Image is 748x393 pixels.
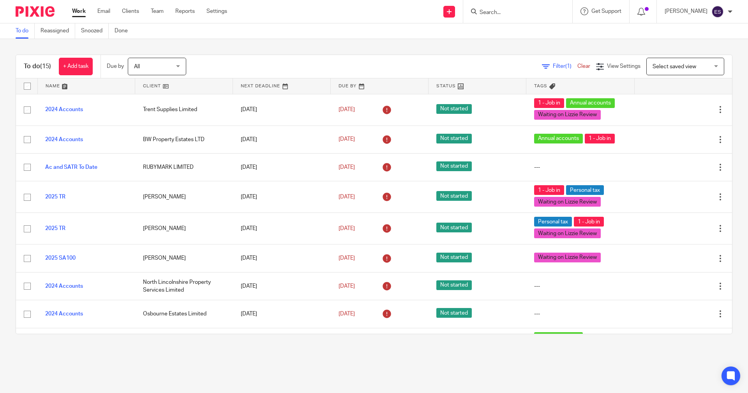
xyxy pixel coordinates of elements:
[135,328,233,359] td: Ultimate Property Holdings Limited
[97,7,110,15] a: Email
[653,64,696,69] span: Select saved view
[566,185,604,195] span: Personal tax
[339,137,355,142] span: [DATE]
[233,300,331,328] td: [DATE]
[534,310,626,318] div: ---
[436,161,472,171] span: Not started
[135,213,233,244] td: [PERSON_NAME]
[40,63,51,69] span: (15)
[59,58,93,75] a: + Add task
[45,137,83,142] a: 2024 Accounts
[534,163,626,171] div: ---
[233,94,331,126] td: [DATE]
[135,300,233,328] td: Osbourne Estates Limited
[233,126,331,153] td: [DATE]
[135,153,233,181] td: RUBYMARK LIMITED
[45,311,83,317] a: 2024 Accounts
[16,23,35,39] a: To do
[534,84,547,88] span: Tags
[436,134,472,143] span: Not started
[574,217,604,227] span: 1 - Job in
[135,272,233,300] td: North Lincolnshire Property Services Limited
[711,5,724,18] img: svg%3E
[45,194,65,200] a: 2025 TR
[436,104,472,114] span: Not started
[135,126,233,153] td: BW Property Estates LTD
[436,308,472,318] span: Not started
[339,283,355,289] span: [DATE]
[577,64,590,69] a: Clear
[534,134,583,143] span: Annual accounts
[339,255,355,261] span: [DATE]
[534,282,626,290] div: ---
[591,9,621,14] span: Get Support
[107,62,124,70] p: Due by
[135,244,233,272] td: [PERSON_NAME]
[479,9,549,16] input: Search
[534,228,601,238] span: Waiting on Lizzie Review
[436,280,472,290] span: Not started
[534,197,601,207] span: Waiting on Lizzie Review
[135,94,233,126] td: Trent Supplies Limited
[122,7,139,15] a: Clients
[134,64,140,69] span: All
[41,23,75,39] a: Reassigned
[233,328,331,359] td: [DATE]
[339,226,355,231] span: [DATE]
[45,165,97,170] a: Ac and SATR To Date
[233,272,331,300] td: [DATE]
[233,153,331,181] td: [DATE]
[45,226,65,231] a: 2025 TR
[339,107,355,112] span: [DATE]
[436,223,472,232] span: Not started
[534,217,572,227] span: Personal tax
[151,7,164,15] a: Team
[135,181,233,213] td: [PERSON_NAME]
[534,98,564,108] span: 1 - Job in
[339,165,355,170] span: [DATE]
[339,311,355,317] span: [DATE]
[534,110,601,120] span: Waiting on Lizzie Review
[534,332,583,342] span: Annual accounts
[436,253,472,262] span: Not started
[607,64,640,69] span: View Settings
[233,181,331,213] td: [DATE]
[339,194,355,200] span: [DATE]
[16,6,55,17] img: Pixie
[233,213,331,244] td: [DATE]
[45,107,83,112] a: 2024 Accounts
[206,7,227,15] a: Settings
[45,283,83,289] a: 2024 Accounts
[175,7,195,15] a: Reports
[665,7,707,15] p: [PERSON_NAME]
[534,185,564,195] span: 1 - Job in
[436,191,472,201] span: Not started
[566,98,615,108] span: Annual accounts
[233,244,331,272] td: [DATE]
[565,64,572,69] span: (1)
[45,255,76,261] a: 2025 SA100
[585,134,615,143] span: 1 - Job in
[72,7,86,15] a: Work
[553,64,577,69] span: Filter
[24,62,51,71] h1: To do
[115,23,134,39] a: Done
[534,253,601,262] span: Waiting on Lizzie Review
[81,23,109,39] a: Snoozed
